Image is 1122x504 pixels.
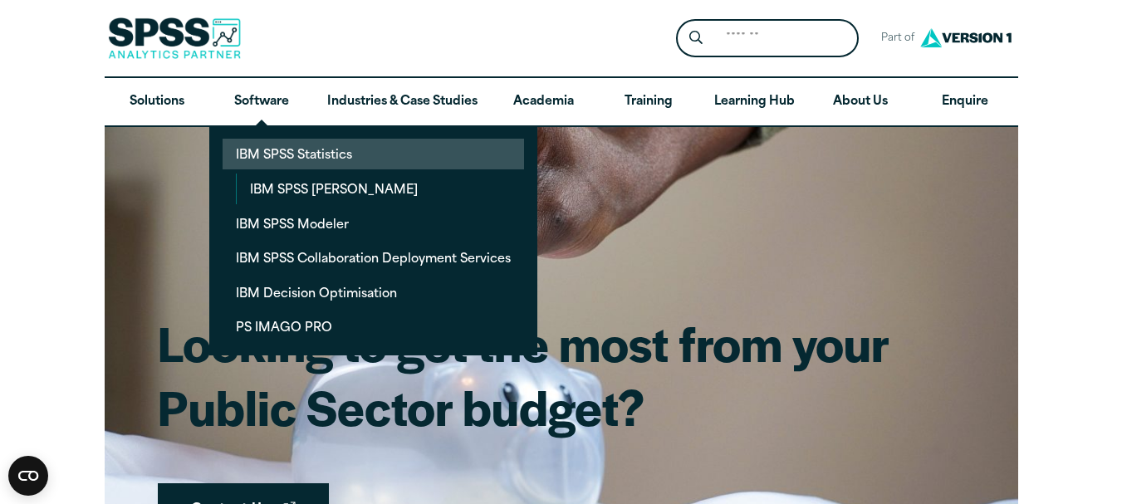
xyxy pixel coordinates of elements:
h1: Looking to get the most from your Public Sector budget? [158,311,965,439]
a: Training [595,78,700,126]
a: Software [209,78,314,126]
a: IBM SPSS Collaboration Deployment Services [223,242,524,273]
a: IBM SPSS Modeler [223,208,524,239]
nav: Desktop version of site main menu [105,78,1018,126]
button: Search magnifying glass icon [680,23,711,54]
a: About Us [808,78,913,126]
form: Site Header Search Form [676,19,859,58]
a: PS IMAGO PRO [223,311,524,342]
a: Enquire [913,78,1017,126]
img: SPSS Analytics Partner [108,17,241,59]
a: Learning Hub [701,78,808,126]
ul: Software [209,125,537,355]
svg: Search magnifying glass icon [689,31,703,45]
span: Part of [872,27,916,51]
button: Open CMP widget [8,456,48,496]
a: IBM SPSS [PERSON_NAME] [237,174,524,204]
a: Academia [491,78,595,126]
a: IBM SPSS Statistics [223,139,524,169]
a: Solutions [105,78,209,126]
a: IBM Decision Optimisation [223,277,524,308]
img: Version1 Logo [916,22,1016,53]
a: Industries & Case Studies [314,78,491,126]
